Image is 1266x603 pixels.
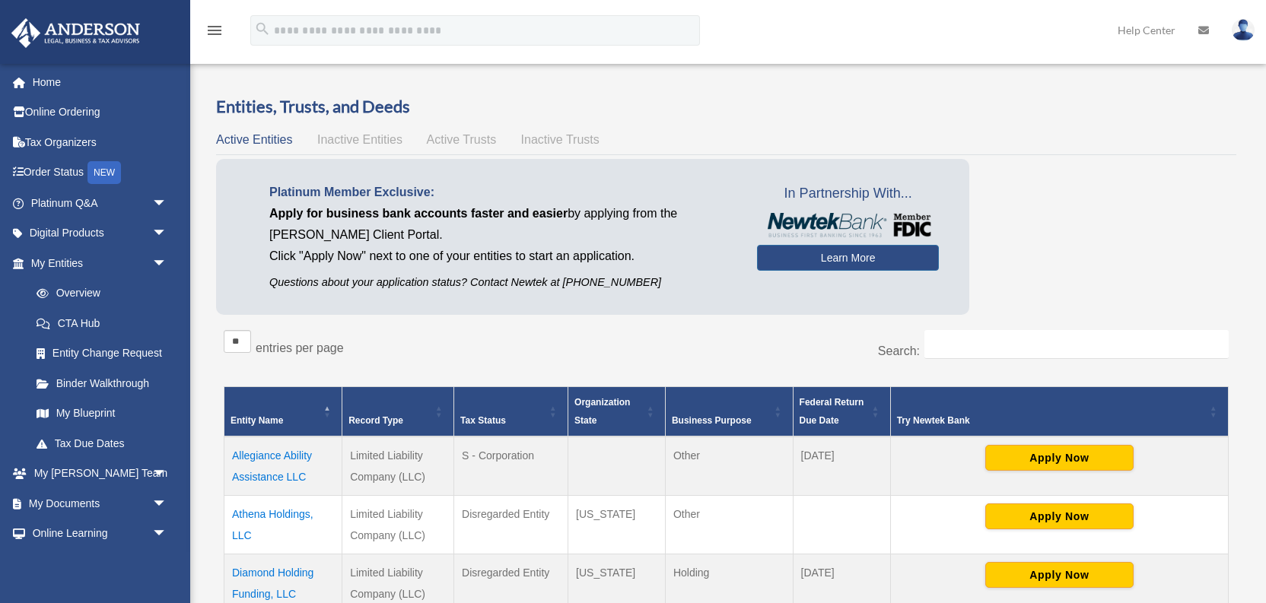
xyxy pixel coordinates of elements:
td: Allegiance Ability Assistance LLC [224,436,342,496]
button: Apply Now [985,562,1134,588]
a: CTA Hub [21,308,183,338]
span: Apply for business bank accounts faster and easier [269,207,568,220]
label: Search: [878,344,920,357]
a: Tax Due Dates [21,428,183,459]
span: Business Purpose [672,415,752,426]
span: Active Entities [216,133,292,146]
span: Tax Status [460,415,506,426]
td: [US_STATE] [568,495,666,554]
span: Inactive Trusts [521,133,600,146]
a: Online Ordering [11,97,190,128]
a: Entity Change Request [21,338,183,369]
div: NEW [87,161,121,184]
th: Business Purpose: Activate to sort [665,386,793,436]
button: Apply Now [985,503,1134,529]
p: Platinum Member Exclusive: [269,182,734,203]
i: menu [205,21,224,40]
td: [DATE] [793,436,890,496]
label: entries per page [256,341,344,354]
th: Entity Name: Activate to invert sorting [224,386,342,436]
p: by applying from the [PERSON_NAME] Client Portal. [269,203,734,246]
td: Limited Liability Company (LLC) [342,495,454,554]
span: Entity Name [231,415,283,426]
span: Active Trusts [427,133,497,146]
span: arrow_drop_down [152,218,183,249]
th: Record Type: Activate to sort [342,386,454,436]
span: Inactive Entities [317,133,402,146]
th: Try Newtek Bank : Activate to sort [890,386,1228,436]
span: Organization State [574,397,630,426]
img: Anderson Advisors Platinum Portal [7,18,145,48]
td: Limited Liability Company (LLC) [342,436,454,496]
th: Organization State: Activate to sort [568,386,666,436]
a: Learn More [757,245,939,271]
td: Disregarded Entity [454,495,568,554]
img: NewtekBankLogoSM.png [765,213,931,237]
span: arrow_drop_down [152,188,183,219]
button: Apply Now [985,445,1134,471]
a: Digital Productsarrow_drop_down [11,218,190,249]
th: Federal Return Due Date: Activate to sort [793,386,890,436]
p: Questions about your application status? Contact Newtek at [PHONE_NUMBER] [269,273,734,292]
span: arrow_drop_down [152,519,183,550]
img: User Pic [1232,19,1255,41]
span: In Partnership With... [757,182,939,206]
a: My Documentsarrow_drop_down [11,488,190,519]
i: search [254,21,271,37]
th: Tax Status: Activate to sort [454,386,568,436]
span: arrow_drop_down [152,248,183,279]
td: Other [665,436,793,496]
a: Billingarrow_drop_down [11,548,190,579]
a: Tax Organizers [11,127,190,157]
a: My Blueprint [21,398,183,429]
h3: Entities, Trusts, and Deeds [216,95,1236,119]
span: Federal Return Due Date [800,397,864,426]
a: Order StatusNEW [11,157,190,189]
span: arrow_drop_down [152,488,183,519]
td: Other [665,495,793,554]
span: arrow_drop_down [152,459,183,490]
a: My [PERSON_NAME] Teamarrow_drop_down [11,459,190,489]
p: Click "Apply Now" next to one of your entities to start an application. [269,246,734,267]
a: My Entitiesarrow_drop_down [11,248,183,278]
a: menu [205,27,224,40]
div: Try Newtek Bank [897,411,1205,430]
a: Online Learningarrow_drop_down [11,519,190,549]
a: Platinum Q&Aarrow_drop_down [11,188,190,218]
td: Athena Holdings, LLC [224,495,342,554]
a: Overview [21,278,175,309]
a: Home [11,67,190,97]
span: Record Type [348,415,403,426]
span: arrow_drop_down [152,548,183,579]
a: Binder Walkthrough [21,368,183,398]
td: S - Corporation [454,436,568,496]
